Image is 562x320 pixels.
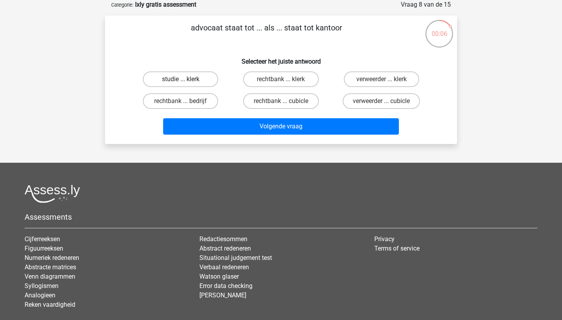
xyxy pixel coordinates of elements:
a: Redactiesommen [199,235,247,243]
a: Figuurreeksen [25,245,63,252]
a: Reken vaardigheid [25,301,75,308]
a: Cijferreeksen [25,235,60,243]
a: Situational judgement test [199,254,272,261]
button: Volgende vraag [163,118,399,135]
small: Categorie: [111,2,133,8]
p: advocaat staat tot ... als ... staat tot kantoor [117,22,415,45]
label: verweerder ... cubicle [343,93,420,109]
label: rechtbank ... bedrijf [143,93,218,109]
label: studie ... klerk [143,71,218,87]
label: rechtbank ... klerk [243,71,318,87]
a: Syllogismen [25,282,59,290]
a: Abstracte matrices [25,263,76,271]
img: Assessly logo [25,185,80,203]
a: Watson glaser [199,273,239,280]
label: rechtbank ... cubicle [243,93,318,109]
a: Terms of service [374,245,420,252]
a: Venn diagrammen [25,273,75,280]
a: [PERSON_NAME] [199,292,246,299]
a: Numeriek redeneren [25,254,79,261]
label: verweerder ... klerk [344,71,419,87]
h6: Selecteer het juiste antwoord [117,52,445,65]
div: 00:06 [425,19,454,39]
a: Privacy [374,235,395,243]
a: Analogieen [25,292,55,299]
a: Verbaal redeneren [199,263,249,271]
a: Error data checking [199,282,253,290]
h5: Assessments [25,212,537,222]
strong: Ixly gratis assessment [135,1,196,8]
a: Abstract redeneren [199,245,251,252]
